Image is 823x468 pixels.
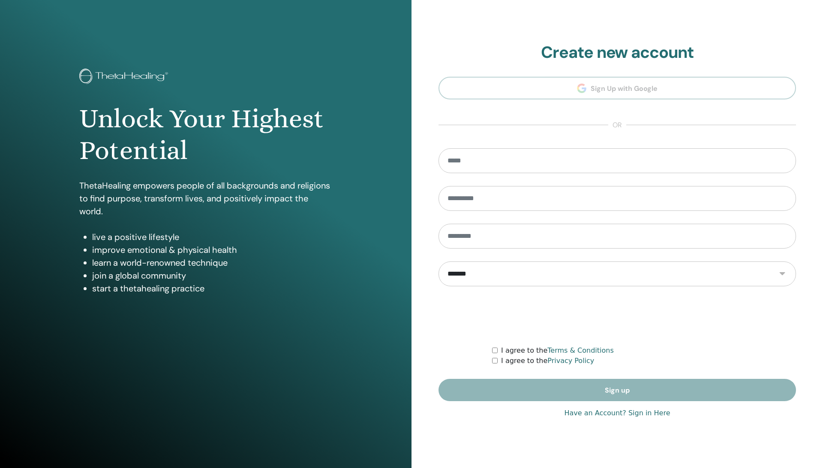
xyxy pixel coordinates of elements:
a: Have an Account? Sign in Here [564,408,670,418]
li: live a positive lifestyle [92,231,332,243]
h1: Unlock Your Highest Potential [79,103,332,167]
h2: Create new account [439,43,796,63]
li: improve emotional & physical health [92,243,332,256]
label: I agree to the [501,345,614,356]
li: join a global community [92,269,332,282]
span: or [608,120,626,130]
li: learn a world-renowned technique [92,256,332,269]
label: I agree to the [501,356,594,366]
a: Privacy Policy [547,357,594,365]
li: start a thetahealing practice [92,282,332,295]
a: Terms & Conditions [547,346,613,354]
p: ThetaHealing empowers people of all backgrounds and religions to find purpose, transform lives, a... [79,179,332,218]
iframe: reCAPTCHA [552,299,682,333]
